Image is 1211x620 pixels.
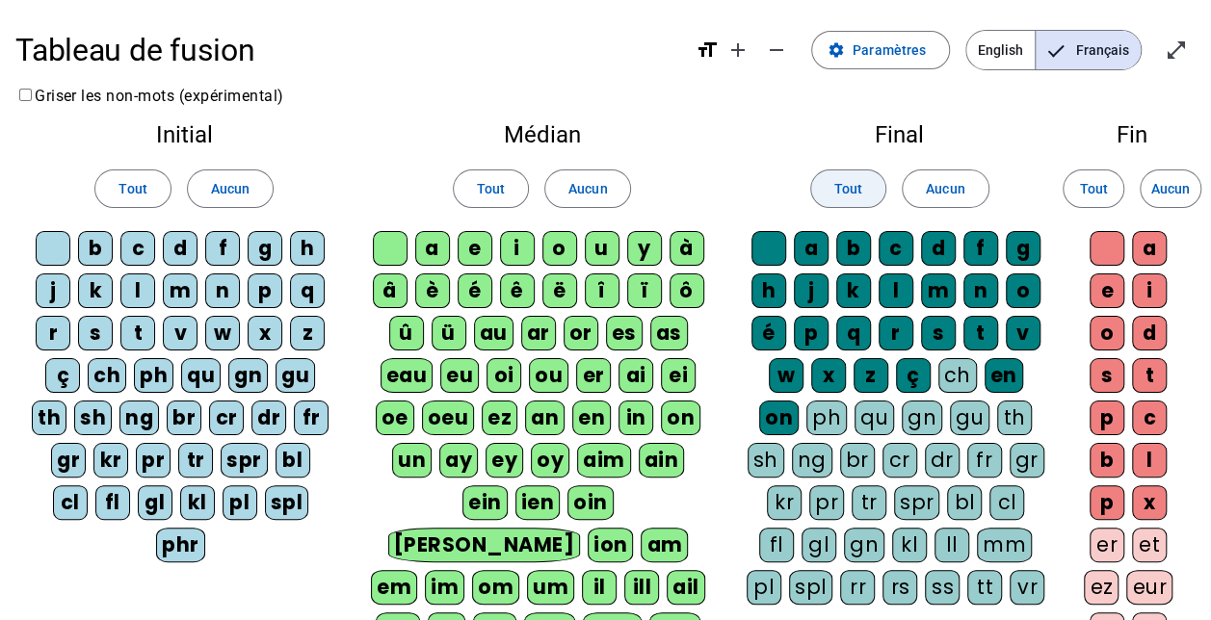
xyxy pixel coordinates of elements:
[696,39,719,62] mat-icon: format_size
[276,443,310,478] div: bl
[120,273,155,308] div: l
[290,231,325,266] div: h
[985,358,1023,393] div: en
[15,87,284,105] label: Griser les non-mots (expérimental)
[925,570,960,605] div: ss
[639,443,685,478] div: ain
[670,273,704,308] div: ô
[290,316,325,350] div: z
[228,358,268,393] div: gn
[138,485,172,520] div: gl
[806,400,847,435] div: ph
[1090,528,1124,562] div: er
[32,400,66,435] div: th
[1090,443,1124,478] div: b
[879,316,913,350] div: r
[935,528,969,562] div: ll
[828,41,845,59] mat-icon: settings
[921,273,956,308] div: m
[163,316,197,350] div: v
[223,485,257,520] div: pl
[650,316,688,350] div: as
[432,316,466,350] div: ü
[624,570,659,605] div: ill
[882,443,917,478] div: cr
[902,169,988,208] button: Aucun
[836,316,871,350] div: q
[1006,316,1040,350] div: v
[515,485,561,520] div: ien
[950,400,989,435] div: gu
[854,358,888,393] div: z
[894,485,940,520] div: spr
[902,400,942,435] div: gn
[576,358,611,393] div: er
[567,485,614,520] div: oin
[1063,169,1124,208] button: Tout
[967,443,1002,478] div: fr
[78,316,113,350] div: s
[181,358,221,393] div: qu
[120,316,155,350] div: t
[921,231,956,266] div: d
[836,231,871,266] div: b
[759,400,799,435] div: on
[525,400,565,435] div: an
[178,443,213,478] div: tr
[187,169,274,208] button: Aucun
[53,485,88,520] div: cl
[840,570,875,605] div: rr
[965,30,1142,70] mat-button-toggle-group: Language selection
[1140,169,1201,208] button: Aucun
[840,443,875,478] div: br
[661,358,696,393] div: ei
[369,123,715,146] h2: Médian
[809,485,844,520] div: pr
[1132,485,1167,520] div: x
[767,485,802,520] div: kr
[371,570,417,605] div: em
[1132,231,1167,266] div: a
[1132,443,1167,478] div: l
[892,528,927,562] div: kl
[1132,273,1167,308] div: i
[670,231,704,266] div: à
[134,358,173,393] div: ph
[531,443,569,478] div: oy
[265,485,309,520] div: spl
[577,443,631,478] div: aim
[627,231,662,266] div: y
[93,443,128,478] div: kr
[1084,123,1180,146] h2: Fin
[853,39,926,62] span: Paramètres
[1010,570,1044,605] div: vr
[521,316,556,350] div: ar
[36,273,70,308] div: j
[1079,177,1107,200] span: Tout
[156,528,205,562] div: phr
[180,485,215,520] div: kl
[747,570,781,605] div: pl
[36,316,70,350] div: r
[500,273,535,308] div: ê
[487,358,521,393] div: oi
[376,400,414,435] div: oe
[19,89,32,101] input: Griser les non-mots (expérimental)
[896,358,931,393] div: ç
[440,358,479,393] div: eu
[977,528,1032,562] div: mm
[31,123,338,146] h2: Initial
[88,358,126,393] div: ch
[392,443,432,478] div: un
[879,231,913,266] div: c
[542,231,577,266] div: o
[205,316,240,350] div: w
[118,177,146,200] span: Tout
[719,31,757,69] button: Augmenter la taille de la police
[51,443,86,478] div: gr
[458,273,492,308] div: é
[802,528,836,562] div: gl
[167,400,201,435] div: br
[1006,273,1040,308] div: o
[482,400,517,435] div: ez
